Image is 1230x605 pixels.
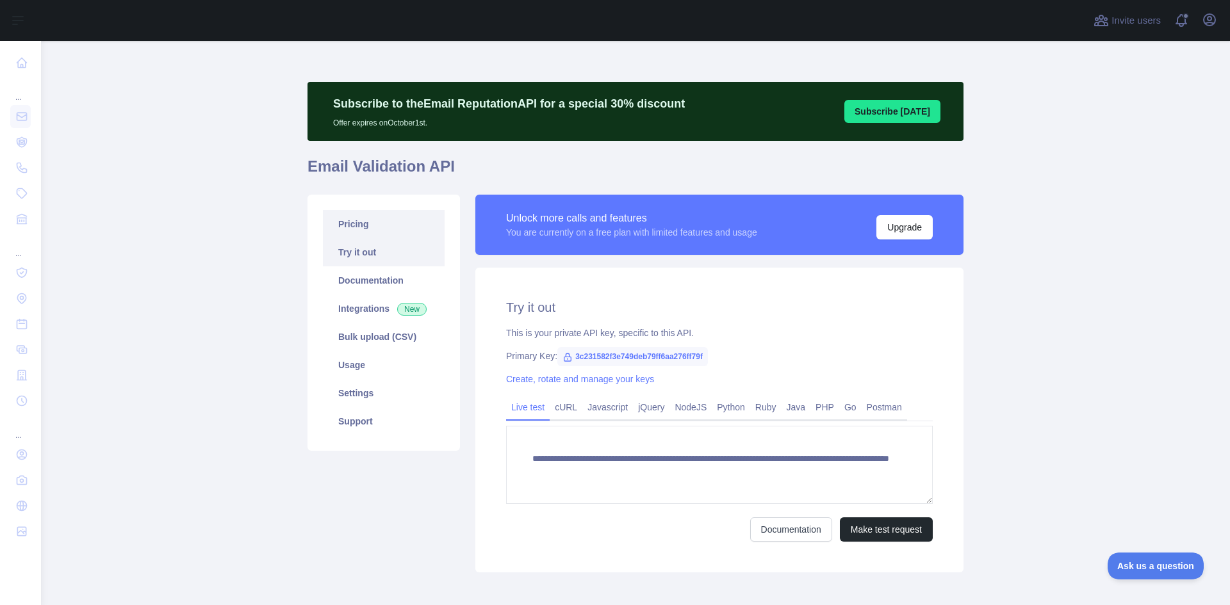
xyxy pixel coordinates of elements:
div: Primary Key: [506,350,933,362]
h2: Try it out [506,298,933,316]
a: Try it out [323,238,445,266]
a: Java [782,397,811,417]
a: Python [712,397,750,417]
a: Usage [323,351,445,379]
a: jQuery [633,397,669,417]
a: NodeJS [669,397,712,417]
div: ... [10,415,31,440]
button: Invite users [1091,10,1163,31]
div: This is your private API key, specific to this API. [506,327,933,339]
button: Subscribe [DATE] [844,100,940,123]
a: Documentation [750,517,832,542]
button: Make test request [840,517,933,542]
span: Invite users [1111,13,1161,28]
div: ... [10,77,31,102]
a: Postman [862,397,907,417]
p: Subscribe to the Email Reputation API for a special 30 % discount [333,95,685,113]
iframe: Toggle Customer Support [1108,553,1204,579]
a: Ruby [750,397,782,417]
a: Go [839,397,862,417]
a: PHP [810,397,839,417]
button: Upgrade [876,215,933,239]
a: Bulk upload (CSV) [323,323,445,351]
div: Unlock more calls and features [506,211,757,226]
a: Documentation [323,266,445,294]
a: Support [323,407,445,435]
h1: Email Validation API [307,156,963,187]
a: Pricing [323,210,445,238]
a: Javascript [582,397,633,417]
a: Live test [506,397,550,417]
span: New [397,303,427,316]
a: Create, rotate and manage your keys [506,374,654,384]
a: Settings [323,379,445,407]
a: cURL [550,397,582,417]
p: Offer expires on October 1st. [333,113,685,128]
span: 3c231582f3e749deb79ff6aa276ff79f [557,347,708,366]
div: ... [10,233,31,259]
a: Integrations New [323,294,445,323]
div: You are currently on a free plan with limited features and usage [506,226,757,239]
